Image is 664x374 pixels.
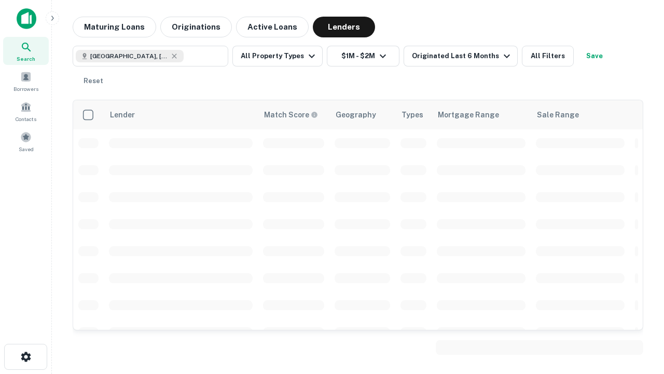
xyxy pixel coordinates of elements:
[329,100,395,129] th: Geography
[404,46,518,66] button: Originated Last 6 Months
[531,100,630,129] th: Sale Range
[432,100,531,129] th: Mortgage Range
[3,97,49,125] a: Contacts
[110,109,135,121] div: Lender
[236,17,309,37] button: Active Loans
[73,17,156,37] button: Maturing Loans
[327,46,399,66] button: $1M - $2M
[395,100,432,129] th: Types
[90,51,168,61] span: [GEOGRAPHIC_DATA], [GEOGRAPHIC_DATA], [GEOGRAPHIC_DATA]
[412,50,513,62] div: Originated Last 6 Months
[612,291,664,341] iframe: Chat Widget
[77,71,110,91] button: Reset
[16,115,36,123] span: Contacts
[3,127,49,155] a: Saved
[522,46,574,66] button: All Filters
[258,100,329,129] th: Capitalize uses an advanced AI algorithm to match your search with the best lender. The match sco...
[232,46,323,66] button: All Property Types
[17,8,36,29] img: capitalize-icon.png
[160,17,232,37] button: Originations
[578,46,611,66] button: Save your search to get updates of matches that match your search criteria.
[402,109,423,121] div: Types
[264,109,318,121] div: Capitalize uses an advanced AI algorithm to match your search with the best lender. The match sco...
[313,17,375,37] button: Lenders
[3,37,49,65] a: Search
[336,109,376,121] div: Geography
[264,109,316,121] h6: Match Score
[17,55,35,63] span: Search
[13,85,38,93] span: Borrowers
[438,109,499,121] div: Mortgage Range
[3,67,49,95] a: Borrowers
[104,100,258,129] th: Lender
[19,145,34,153] span: Saved
[537,109,579,121] div: Sale Range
